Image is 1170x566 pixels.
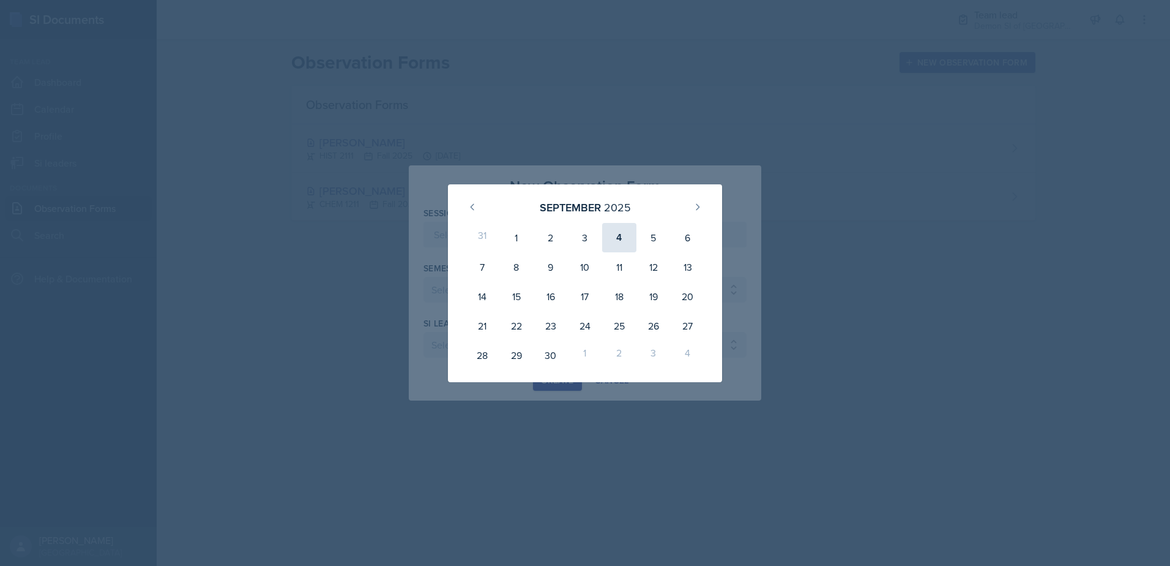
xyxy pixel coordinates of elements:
div: 2 [602,341,636,370]
div: 3 [636,341,671,370]
div: 19 [636,282,671,311]
div: 2 [534,223,568,252]
div: 31 [465,223,499,252]
div: September [540,199,601,216]
div: 14 [465,282,499,311]
div: 16 [534,282,568,311]
div: 20 [671,282,705,311]
div: 25 [602,311,636,341]
div: 9 [534,252,568,282]
div: 22 [499,311,534,341]
div: 15 [499,282,534,311]
div: 1 [568,341,602,370]
div: 1 [499,223,534,252]
div: 6 [671,223,705,252]
div: 24 [568,311,602,341]
div: 10 [568,252,602,282]
div: 28 [465,341,499,370]
div: 5 [636,223,671,252]
div: 17 [568,282,602,311]
div: 21 [465,311,499,341]
div: 7 [465,252,499,282]
div: 4 [602,223,636,252]
div: 30 [534,341,568,370]
div: 26 [636,311,671,341]
div: 27 [671,311,705,341]
div: 11 [602,252,636,282]
div: 8 [499,252,534,282]
div: 4 [671,341,705,370]
div: 12 [636,252,671,282]
div: 3 [568,223,602,252]
div: 13 [671,252,705,282]
div: 2025 [604,199,631,216]
div: 23 [534,311,568,341]
div: 29 [499,341,534,370]
div: 18 [602,282,636,311]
